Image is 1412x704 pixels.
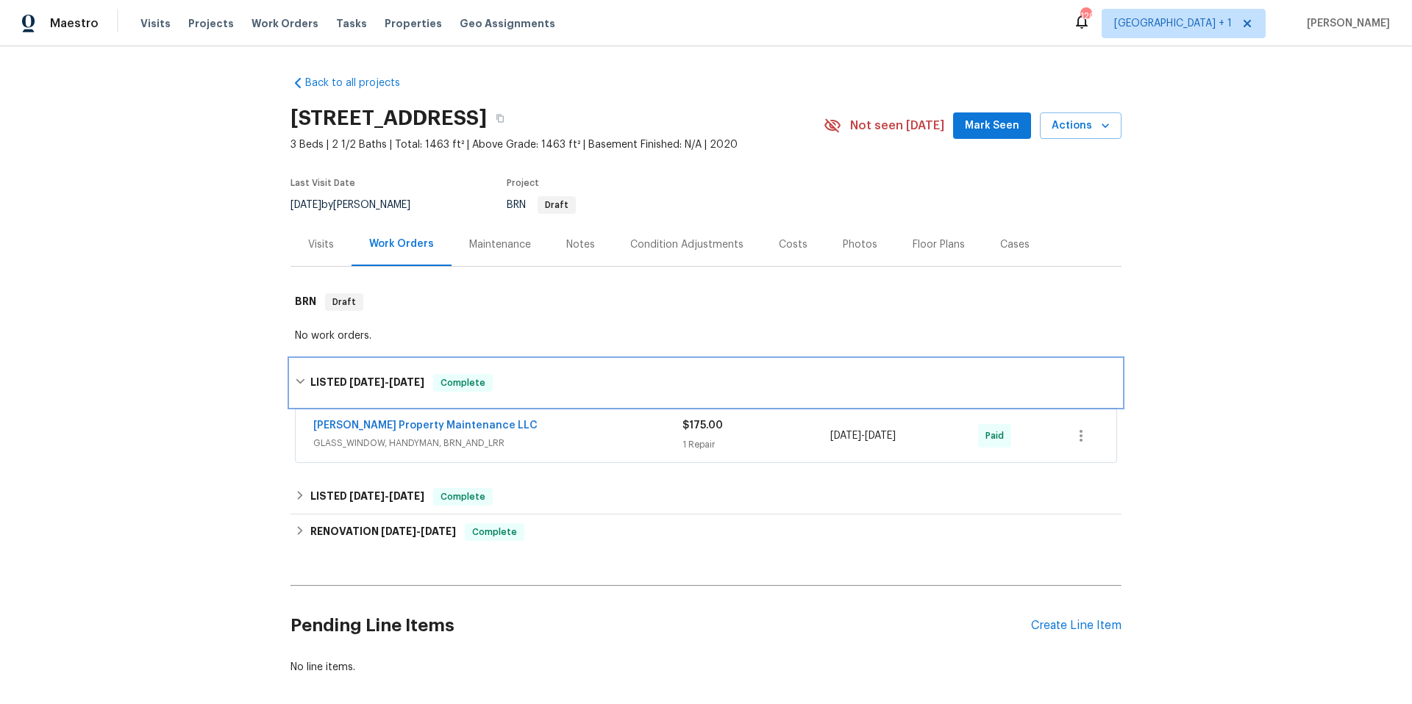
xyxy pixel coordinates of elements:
span: [DATE] [381,526,416,536]
span: [DATE] [290,200,321,210]
div: RENOVATION [DATE]-[DATE]Complete [290,514,1122,550]
span: Work Orders [252,16,318,31]
span: [DATE] [865,431,896,441]
span: Visits [140,16,171,31]
span: 3 Beds | 2 1/2 Baths | Total: 1463 ft² | Above Grade: 1463 ft² | Basement Finished: N/A | 2020 [290,137,824,152]
span: Projects [188,16,234,31]
span: Last Visit Date [290,179,355,187]
a: Back to all projects [290,76,432,90]
span: [DATE] [389,377,424,387]
div: Cases [1000,237,1030,252]
span: Actions [1052,117,1110,135]
span: BRN [507,200,576,210]
span: [DATE] [421,526,456,536]
div: Maintenance [469,237,531,252]
span: [GEOGRAPHIC_DATA] + 1 [1114,16,1232,31]
span: - [349,377,424,387]
div: 1 Repair [682,437,830,452]
div: Photos [843,237,877,252]
button: Actions [1040,112,1122,140]
div: Costs [779,237,807,252]
div: 120 [1080,9,1091,24]
button: Mark Seen [953,112,1031,140]
h6: BRN [295,293,316,311]
span: Tasks [336,18,367,29]
span: Not seen [DATE] [850,118,944,133]
span: Maestro [50,16,99,31]
div: Floor Plans [913,237,965,252]
h2: Pending Line Items [290,592,1031,660]
h2: [STREET_ADDRESS] [290,111,487,126]
div: LISTED [DATE]-[DATE]Complete [290,479,1122,514]
h6: RENOVATION [310,523,456,541]
span: Complete [466,525,523,539]
span: Mark Seen [965,117,1019,135]
div: by [PERSON_NAME] [290,196,428,214]
a: [PERSON_NAME] Property Maintenance LLC [313,420,538,431]
div: LISTED [DATE]-[DATE]Complete [290,359,1122,406]
div: Visits [308,237,334,252]
span: GLASS_WINDOW, HANDYMAN, BRN_AND_LRR [313,436,682,450]
span: [DATE] [389,491,424,501]
span: Draft [327,295,362,309]
div: BRN Draft [290,279,1122,326]
div: No work orders. [295,328,1117,343]
div: Create Line Item [1031,619,1122,633]
span: - [381,526,456,536]
h6: LISTED [310,374,424,392]
span: Complete [435,489,491,504]
span: [DATE] [830,431,861,441]
h6: LISTED [310,488,424,506]
span: Paid [985,428,1010,443]
div: Notes [566,237,595,252]
span: - [349,491,424,501]
span: [DATE] [349,491,385,501]
button: Copy Address [487,105,513,132]
span: Properties [385,16,442,31]
div: No line items. [290,660,1122,675]
span: - [830,428,896,443]
div: Condition Adjustments [630,237,744,252]
span: Draft [539,201,574,209]
div: Work Orders [369,237,434,251]
span: Complete [435,376,491,390]
span: [DATE] [349,377,385,387]
span: Geo Assignments [460,16,555,31]
span: [PERSON_NAME] [1301,16,1390,31]
span: Project [507,179,539,187]
span: $175.00 [682,420,723,431]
